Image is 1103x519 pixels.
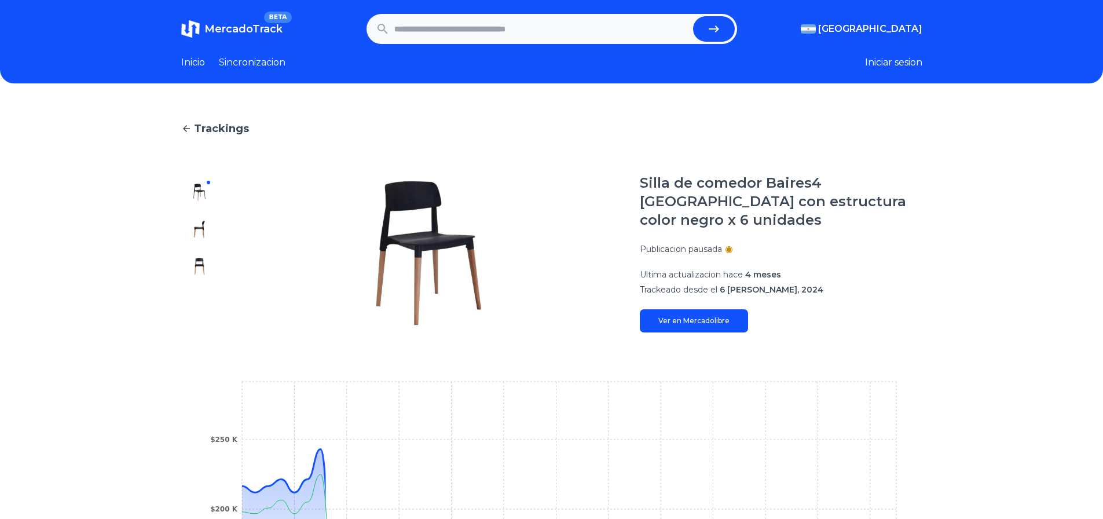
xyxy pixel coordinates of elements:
[640,309,748,332] a: Ver en Mercadolibre
[264,12,291,23] span: BETA
[194,120,249,137] span: Trackings
[181,120,922,137] a: Trackings
[801,24,816,34] img: Argentina
[210,436,238,444] tspan: $250 K
[210,505,238,513] tspan: $200 K
[190,183,209,202] img: Silla de comedor Baires4 Milán con estructura color negro x 6 unidades
[640,243,722,255] p: Publicacion pausada
[190,257,209,276] img: Silla de comedor Baires4 Milán con estructura color negro x 6 unidades
[801,22,922,36] button: [GEOGRAPHIC_DATA]
[181,56,205,70] a: Inicio
[818,22,922,36] span: [GEOGRAPHIC_DATA]
[204,23,283,35] span: MercadoTrack
[640,269,743,280] span: Ultima actualizacion hace
[640,174,922,229] h1: Silla de comedor Baires4 [GEOGRAPHIC_DATA] con estructura color negro x 6 unidades
[745,269,781,280] span: 4 meses
[865,56,922,70] button: Iniciar sesion
[640,284,717,295] span: Trackeado desde el
[181,20,283,38] a: MercadoTrackBETA
[720,284,823,295] span: 6 [PERSON_NAME], 2024
[219,56,285,70] a: Sincronizacion
[241,174,617,332] img: Silla de comedor Baires4 Milán con estructura color negro x 6 unidades
[181,20,200,38] img: MercadoTrack
[190,220,209,239] img: Silla de comedor Baires4 Milán con estructura color negro x 6 unidades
